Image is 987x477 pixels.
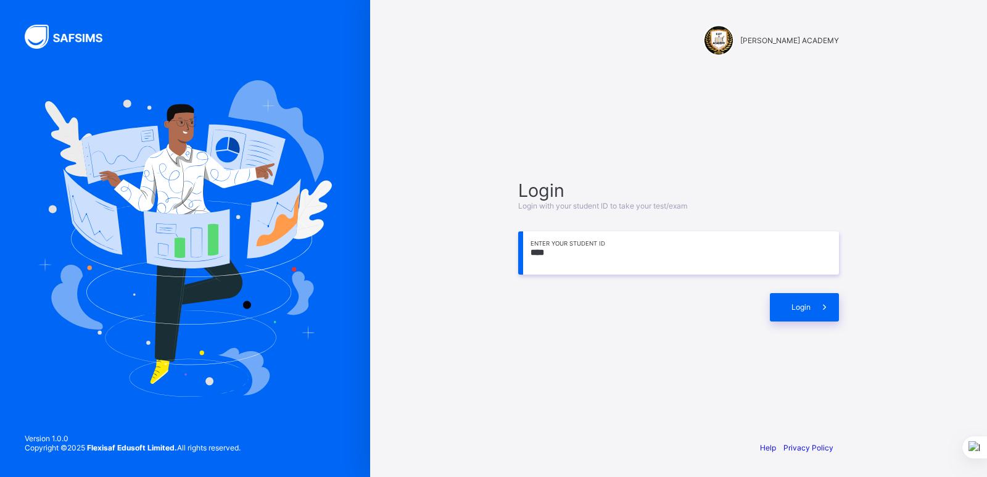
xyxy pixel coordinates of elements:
span: Copyright © 2025 All rights reserved. [25,443,241,452]
a: Privacy Policy [783,443,833,452]
img: SAFSIMS Logo [25,25,117,49]
span: Login [518,180,839,201]
span: Login with your student ID to take your test/exam [518,201,687,210]
img: Hero Image [38,80,332,396]
span: Version 1.0.0 [25,434,241,443]
strong: Flexisaf Edusoft Limited. [87,443,177,452]
span: [PERSON_NAME] ACADEMY [740,36,839,45]
span: Login [791,302,811,312]
a: Help [760,443,776,452]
